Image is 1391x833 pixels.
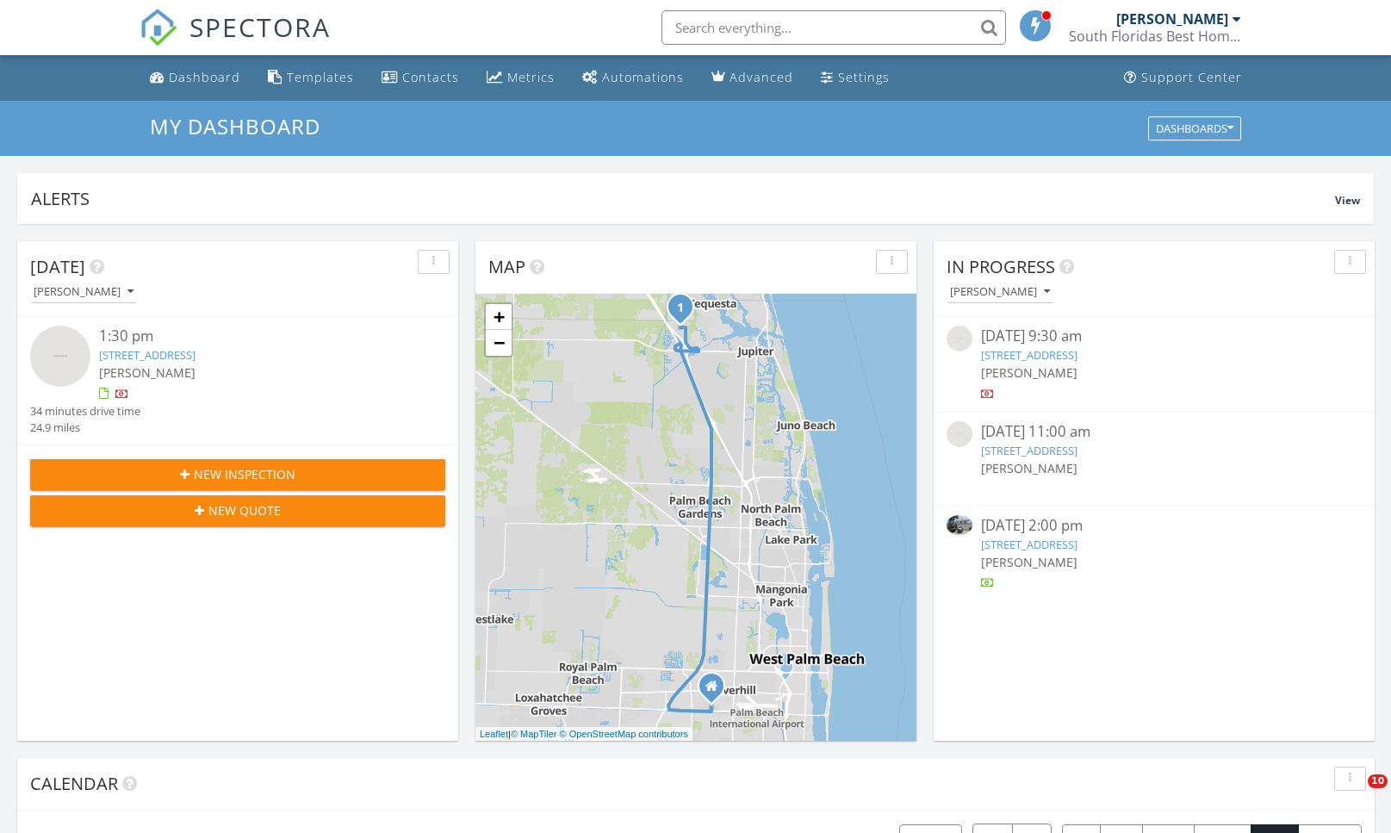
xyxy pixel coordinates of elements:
a: Metrics [480,62,562,94]
a: Support Center [1117,62,1249,94]
div: Support Center [1141,69,1242,85]
a: Settings [814,62,897,94]
a: Automations (Basic) [575,62,691,94]
div: Advanced [730,69,793,85]
button: [PERSON_NAME] [30,281,137,304]
div: Templates [287,69,354,85]
iframe: Intercom live chat [1332,774,1374,816]
span: SPECTORA [189,9,331,45]
div: Dashboard [169,69,240,85]
a: Templates [261,62,361,94]
a: SPECTORA [140,23,331,59]
a: 1:30 pm [STREET_ADDRESS] [PERSON_NAME] 34 minutes drive time 24.9 miles [30,326,445,436]
div: 24.9 miles [30,420,140,436]
div: [DATE] 11:00 am [981,421,1327,443]
span: [PERSON_NAME] [981,364,1077,381]
img: 8925018%2Fcover_photos%2F9mBmaQj4uRxsMOVKY4SC%2Fsmall.jpg [947,515,972,535]
a: [DATE] 9:30 am [STREET_ADDRESS] [PERSON_NAME] [947,326,1362,402]
a: Leaflet [480,729,508,739]
span: 10 [1368,774,1388,788]
div: | [475,727,692,742]
span: In Progress [947,255,1055,278]
span: Map [488,255,525,278]
a: [STREET_ADDRESS] [99,347,196,363]
img: The Best Home Inspection Software - Spectora [140,9,177,47]
span: View [1335,193,1360,208]
div: Automations [602,69,684,85]
div: Contacts [402,69,459,85]
div: [DATE] 2:00 pm [981,515,1327,537]
button: New Inspection [30,459,445,490]
div: [PERSON_NAME] [34,286,134,298]
a: Zoom in [486,304,512,330]
a: [STREET_ADDRESS] [981,537,1077,552]
a: Advanced [705,62,800,94]
a: Zoom out [486,330,512,356]
img: streetview [947,421,972,447]
input: Search everything... [661,10,1006,45]
div: 5565 Papaya Rd, West Palm Beach FL 33413 [711,686,722,696]
div: Settings [838,69,890,85]
div: 1:30 pm [99,326,411,347]
i: 1 [677,302,684,314]
span: [PERSON_NAME] [981,460,1077,476]
div: 119 Castle Island Pl, Jupiter, FL 33458 [680,307,691,317]
span: New Inspection [194,465,295,483]
a: © MapTiler [511,729,557,739]
button: New Quote [30,495,445,526]
a: [STREET_ADDRESS] [981,443,1077,458]
div: Alerts [31,187,1335,210]
span: My Dashboard [150,112,320,140]
a: Dashboard [143,62,247,94]
span: New Quote [208,501,281,519]
span: [PERSON_NAME] [99,364,196,381]
div: Metrics [507,69,555,85]
button: [PERSON_NAME] [947,281,1053,304]
a: [DATE] 2:00 pm [STREET_ADDRESS] [PERSON_NAME] [947,515,1362,592]
div: [PERSON_NAME] [1116,10,1228,28]
div: South Floridas Best Home Inspection [1069,28,1241,45]
div: Dashboards [1156,122,1233,134]
a: Contacts [375,62,466,94]
div: [DATE] 9:30 am [981,326,1327,347]
span: [PERSON_NAME] [981,554,1077,570]
div: [PERSON_NAME] [950,286,1050,298]
a: [STREET_ADDRESS] [981,347,1077,363]
a: [DATE] 11:00 am [STREET_ADDRESS] [PERSON_NAME] [947,421,1362,497]
div: 34 minutes drive time [30,403,140,420]
span: [DATE] [30,255,85,278]
span: Calendar [30,772,118,795]
img: streetview [30,326,90,386]
a: © OpenStreetMap contributors [560,729,688,739]
img: streetview [947,326,972,351]
button: Dashboards [1148,116,1241,140]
